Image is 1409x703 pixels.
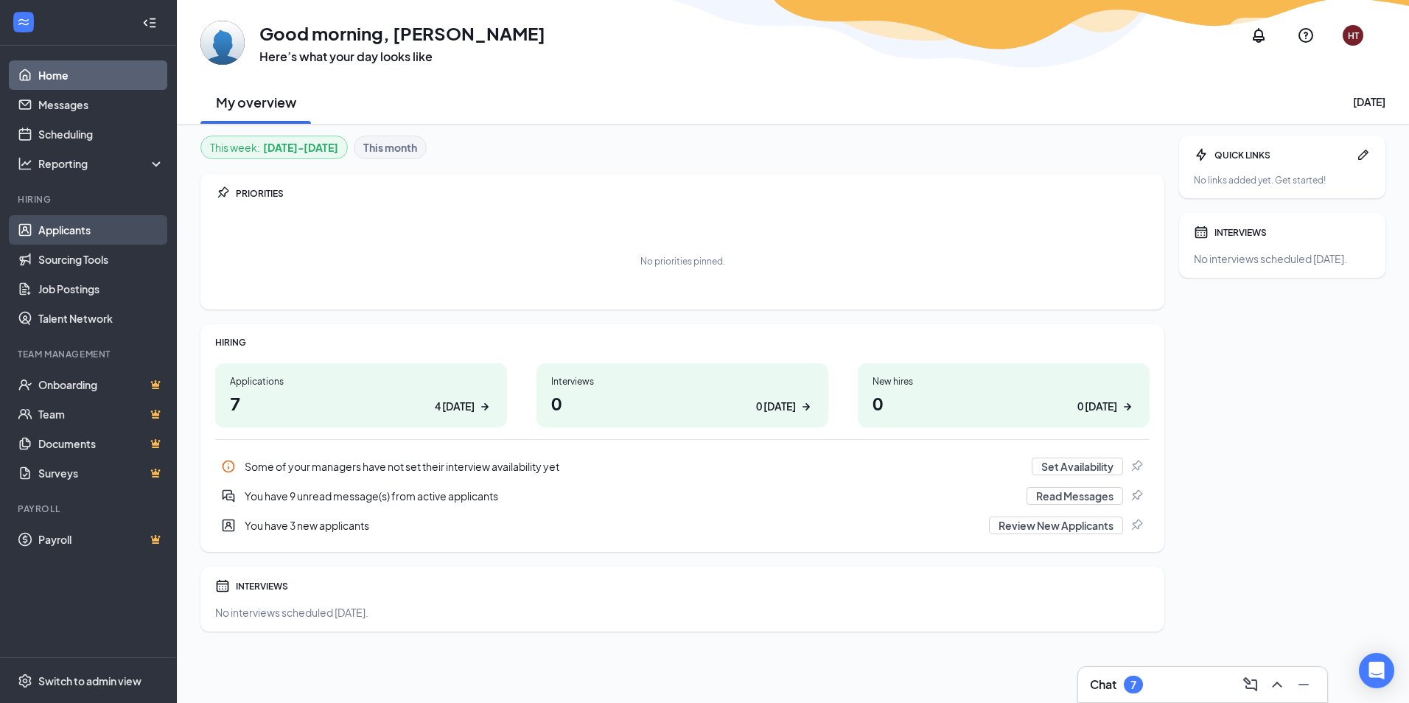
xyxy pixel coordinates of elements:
a: Job Postings [38,274,164,304]
button: Minimize [1292,673,1315,696]
div: Interviews [551,375,814,388]
div: Hiring [18,193,161,206]
h1: 0 [551,391,814,416]
svg: ChevronUp [1268,676,1286,693]
div: This week : [210,139,338,155]
a: InfoSome of your managers have not set their interview availability yetSet AvailabilityPin [215,452,1150,481]
svg: ArrowRight [478,399,492,414]
svg: DoubleChatActive [221,489,236,503]
a: Messages [38,90,164,119]
div: New hires [873,375,1135,388]
img: Holly Trippi [200,21,245,65]
svg: Collapse [142,15,157,30]
svg: Pin [215,186,230,200]
a: New hires00 [DATE]ArrowRight [858,363,1150,427]
svg: UserEntity [221,518,236,533]
div: No interviews scheduled [DATE]. [215,605,1150,620]
svg: Pin [1129,459,1144,474]
a: TeamCrown [38,399,164,429]
div: HT [1348,29,1359,42]
div: 7 [1130,679,1136,691]
svg: Pin [1129,518,1144,533]
div: Payroll [18,503,161,515]
div: Applications [230,375,492,388]
div: HIRING [215,336,1150,349]
svg: ArrowRight [799,399,814,414]
svg: ArrowRight [1120,399,1135,414]
div: No interviews scheduled [DATE]. [1194,251,1371,266]
div: 0 [DATE] [756,399,796,414]
div: QUICK LINKS [1214,149,1350,161]
a: SurveysCrown [38,458,164,488]
h3: Chat [1090,676,1116,693]
div: INTERVIEWS [1214,226,1371,239]
button: ComposeMessage [1239,673,1262,696]
h3: Here’s what your day looks like [259,49,545,65]
div: Open Intercom Messenger [1359,653,1394,688]
h1: Good morning, [PERSON_NAME] [259,21,545,46]
svg: Notifications [1250,27,1268,44]
a: DoubleChatActiveYou have 9 unread message(s) from active applicantsRead MessagesPin [215,481,1150,511]
div: You have 3 new applicants [215,511,1150,540]
div: You have 3 new applicants [245,518,980,533]
button: ChevronUp [1265,673,1289,696]
svg: Analysis [18,156,32,171]
a: Scheduling [38,119,164,149]
a: Talent Network [38,304,164,333]
a: Interviews00 [DATE]ArrowRight [536,363,828,427]
a: Home [38,60,164,90]
div: INTERVIEWS [236,580,1150,592]
div: No priorities pinned. [640,255,725,267]
div: PRIORITIES [236,187,1150,200]
a: UserEntityYou have 3 new applicantsReview New ApplicantsPin [215,511,1150,540]
svg: Calendar [215,578,230,593]
svg: Pin [1129,489,1144,503]
button: Set Availability [1032,458,1123,475]
div: 0 [DATE] [1077,399,1117,414]
svg: Info [221,459,236,474]
svg: ComposeMessage [1242,676,1259,693]
div: Switch to admin view [38,674,141,688]
div: 4 [DATE] [435,399,475,414]
a: Sourcing Tools [38,245,164,274]
div: You have 9 unread message(s) from active applicants [215,481,1150,511]
h1: 7 [230,391,492,416]
svg: Settings [18,674,32,688]
svg: WorkstreamLogo [16,15,31,29]
a: Applications74 [DATE]ArrowRight [215,363,507,427]
div: Some of your managers have not set their interview availability yet [215,452,1150,481]
svg: Calendar [1194,225,1209,239]
b: [DATE] - [DATE] [263,139,338,155]
div: Team Management [18,348,161,360]
svg: QuestionInfo [1297,27,1315,44]
svg: Pen [1356,147,1371,162]
div: [DATE] [1353,94,1385,109]
button: Read Messages [1027,487,1123,505]
a: PayrollCrown [38,525,164,554]
a: DocumentsCrown [38,429,164,458]
h2: My overview [216,93,296,111]
b: This month [363,139,417,155]
a: Applicants [38,215,164,245]
div: Some of your managers have not set their interview availability yet [245,459,1023,474]
h1: 0 [873,391,1135,416]
svg: Bolt [1194,147,1209,162]
button: Review New Applicants [989,517,1123,534]
svg: Minimize [1295,676,1312,693]
div: Reporting [38,156,165,171]
div: No links added yet. Get started! [1194,174,1371,186]
div: You have 9 unread message(s) from active applicants [245,489,1018,503]
a: OnboardingCrown [38,370,164,399]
